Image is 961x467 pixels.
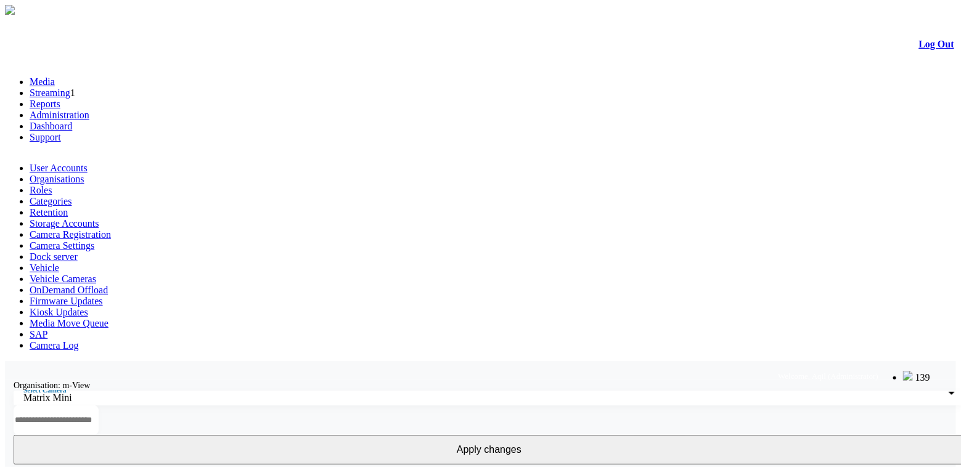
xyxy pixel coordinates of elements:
[30,296,103,306] a: Firmware Updates
[30,307,88,317] a: Kiosk Updates
[14,381,91,390] label: Organisation: m-View
[903,371,913,381] img: bell25.png
[30,285,108,295] a: OnDemand Offload
[5,5,15,15] img: arrow-3.png
[30,87,70,98] a: Streaming
[30,218,99,229] a: Storage Accounts
[30,207,68,217] a: Retention
[30,185,52,195] a: Roles
[30,251,78,262] a: Dock server
[30,110,89,120] a: Administration
[779,372,879,381] span: Welcome, Aqil (Administrator)
[915,372,930,383] span: 139
[30,121,72,131] a: Dashboard
[30,196,72,206] a: Categories
[919,39,954,49] a: Log Out
[30,174,84,184] a: Organisations
[30,318,108,328] a: Media Move Queue
[30,132,61,142] a: Support
[30,274,96,284] a: Vehicle Cameras
[30,229,111,240] a: Camera Registration
[30,329,47,339] a: SAP
[30,262,59,273] a: Vehicle
[70,87,75,98] span: 1
[30,340,79,351] a: Camera Log
[30,99,60,109] a: Reports
[30,240,94,251] a: Camera Settings
[30,76,55,87] a: Media
[23,392,72,403] span: Matrix Mini
[30,163,88,173] a: User Accounts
